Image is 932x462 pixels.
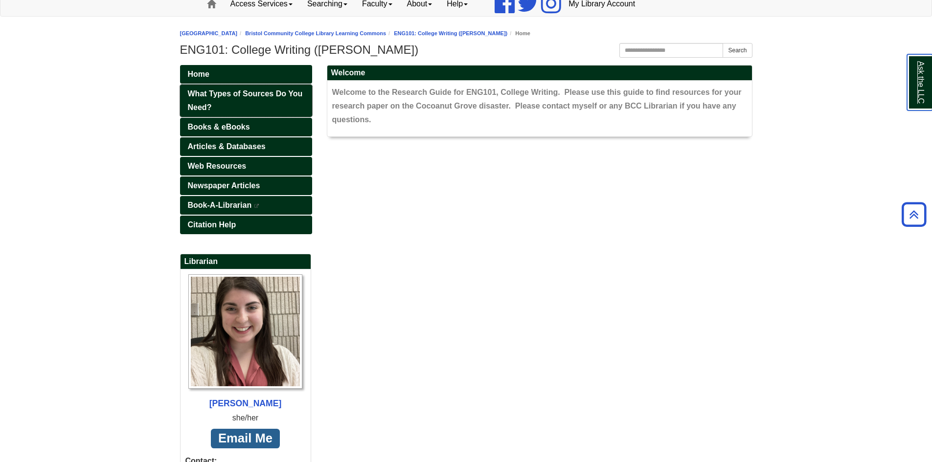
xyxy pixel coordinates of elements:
[188,142,266,151] span: Articles & Databases
[180,176,312,195] a: Newspaper Articles
[188,70,209,78] span: Home
[185,274,306,411] a: Profile Photo [PERSON_NAME]
[180,65,312,84] a: Home
[188,220,236,229] span: Citation Help
[723,43,752,58] button: Search
[188,123,250,131] span: Books & eBooks
[180,196,312,215] a: Book-A-Librarian
[180,157,312,176] a: Web Resources
[507,29,530,38] li: Home
[332,88,742,124] span: Welcome to the Research Guide for ENG101, College Writing. Please use this guide to find resource...
[898,208,930,221] a: Back to Top
[394,30,507,36] a: ENG101: College Writing ([PERSON_NAME])
[185,411,306,425] div: she/her
[245,30,386,36] a: Bristol Community College Library Learning Commons
[180,137,312,156] a: Articles & Databases
[327,66,752,81] h2: Welcome
[188,181,260,190] span: Newspaper Articles
[185,396,306,411] div: [PERSON_NAME]
[180,30,238,36] a: [GEOGRAPHIC_DATA]
[180,118,312,136] a: Books & eBooks
[254,204,260,208] i: This link opens in a new window
[188,89,303,111] span: What Types of Sources Do You Need?
[211,429,280,449] a: Email Me
[188,162,247,170] span: Web Resources
[188,274,303,389] img: Profile Photo
[188,201,252,209] span: Book-A-Librarian
[180,85,312,117] a: What Types of Sources Do You Need?
[180,29,752,38] nav: breadcrumb
[181,254,311,269] h2: Librarian
[180,216,312,234] a: Citation Help
[180,43,752,57] h1: ENG101: College Writing ([PERSON_NAME])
